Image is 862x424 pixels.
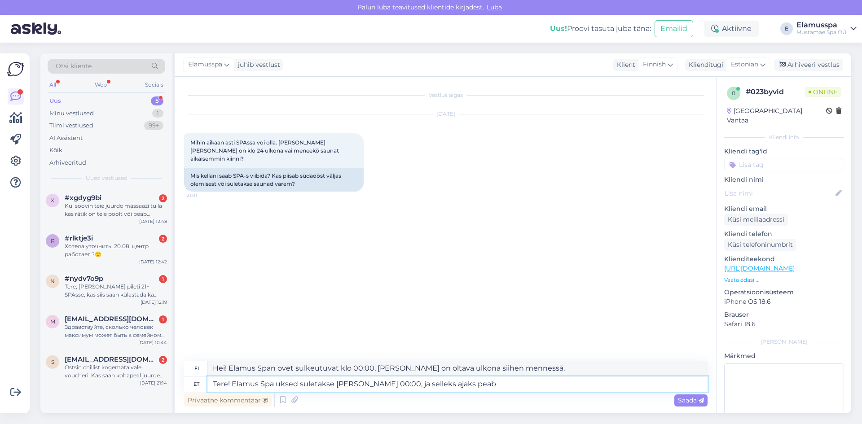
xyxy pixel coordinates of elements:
[796,22,847,29] div: Elamusspa
[796,22,857,36] a: ElamusspaMustamäe Spa OÜ
[780,22,793,35] div: E
[704,21,759,37] div: Aktiivne
[50,278,55,284] span: n
[49,146,62,155] div: Kõik
[50,318,55,325] span: m
[49,96,61,105] div: Uus
[184,91,708,99] div: Vestlus algas
[159,315,167,323] div: 1
[746,87,805,97] div: # 023byvid
[159,275,167,283] div: 1
[724,214,788,226] div: Küsi meiliaadressi
[727,106,826,125] div: [GEOGRAPHIC_DATA], Vantaa
[159,235,167,243] div: 2
[144,121,163,130] div: 99+
[152,109,163,118] div: 1
[655,20,693,37] button: Emailid
[49,109,94,118] div: Minu vestlused
[159,194,167,202] div: 2
[56,61,92,71] span: Otsi kliente
[550,23,651,34] div: Proovi tasuta juba täna:
[724,147,844,156] p: Kliendi tag'id
[643,60,666,70] span: Finnish
[184,168,364,192] div: Mis kellani saab SPA-s viibida? Kas piisab südaööst väljas olemisest või suletakse saunad varem?
[86,174,128,182] span: Uued vestlused
[724,338,844,346] div: [PERSON_NAME]
[51,197,54,204] span: x
[484,3,505,11] span: Luba
[194,361,199,376] div: fi
[724,229,844,239] p: Kliendi telefon
[724,239,796,251] div: Küsi telefoninumbrit
[724,351,844,361] p: Märkmed
[159,356,167,364] div: 2
[190,139,340,162] span: Mihin aikaan asti SPAssa voi olla. [PERSON_NAME] [PERSON_NAME] on klo 24 ulkona vai meneekö sauna...
[724,297,844,306] p: iPhone OS 18.6
[724,204,844,214] p: Kliendi email
[51,358,54,365] span: s
[207,361,708,376] textarea: Hei! Elamus Span ovet sulkeutuvat klo 00:00, [PERSON_NAME] on oltava ulkona siihen mennessä.
[49,158,86,167] div: Arhiveeritud
[724,288,844,297] p: Operatsioonisüsteem
[65,202,167,218] div: Kui soovin teie juurde massaazi tulla kas rätik on teie poolt või peab [PERSON_NAME] võtma? Ei ol...
[725,188,834,198] input: Lisa nimi
[724,254,844,264] p: Klienditeekond
[93,79,109,91] div: Web
[65,234,93,242] span: #rlktje3i
[685,60,723,70] div: Klienditugi
[724,319,844,329] p: Safari 18.6
[143,79,165,91] div: Socials
[141,299,167,306] div: [DATE] 12:19
[732,90,735,96] span: 0
[613,60,635,70] div: Klient
[678,396,704,404] span: Saada
[48,79,58,91] div: All
[65,275,103,283] span: #nydv7o9p
[65,283,167,299] div: Tere, [PERSON_NAME] pileti 21+ SPAsse, kas siis saan külastada ka kogu kompleksi, ehk kogu saunak...
[65,315,158,323] span: matveiamos@gmail.com
[774,59,843,71] div: Arhiveeri vestlus
[49,134,83,143] div: AI Assistent
[139,258,167,265] div: [DATE] 12:42
[805,87,841,97] span: Online
[139,218,167,225] div: [DATE] 12:48
[65,363,167,380] div: Ostsin chillist kogemata vale voucheri. Kas saan kohapeal juurde maksta, et kasutada 21+ ala?
[194,376,199,392] div: et
[188,60,222,70] span: Elamusspa
[65,242,167,258] div: Хотела уточнить, 20.08. центр работает ?🙂
[151,96,163,105] div: 5
[184,394,272,407] div: Privaatne kommentaar
[724,310,844,319] p: Brauser
[731,60,758,70] span: Estonian
[140,380,167,386] div: [DATE] 21:14
[724,276,844,284] p: Vaata edasi ...
[796,29,847,36] div: Mustamäe Spa OÜ
[724,133,844,141] div: Kliendi info
[49,121,93,130] div: Tiimi vestlused
[724,158,844,171] input: Lisa tag
[7,61,24,78] img: Askly Logo
[65,194,101,202] span: #xgdyg9bi
[234,60,280,70] div: juhib vestlust
[207,376,708,392] textarea: Tere! Elamus Spa uksed suletakse [PERSON_NAME] 00:00, ja selleks ajaks peab olem
[550,24,567,33] b: Uus!
[724,175,844,184] p: Kliendi nimi
[138,339,167,346] div: [DATE] 10:44
[51,237,55,244] span: r
[184,110,708,118] div: [DATE]
[724,264,795,272] a: [URL][DOMAIN_NAME]
[65,323,167,339] div: Здравствуйте, сколько человек максимум может быть в семейном билете?
[65,355,158,363] span: sirje@saula.eu
[187,192,220,199] span: 21:01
